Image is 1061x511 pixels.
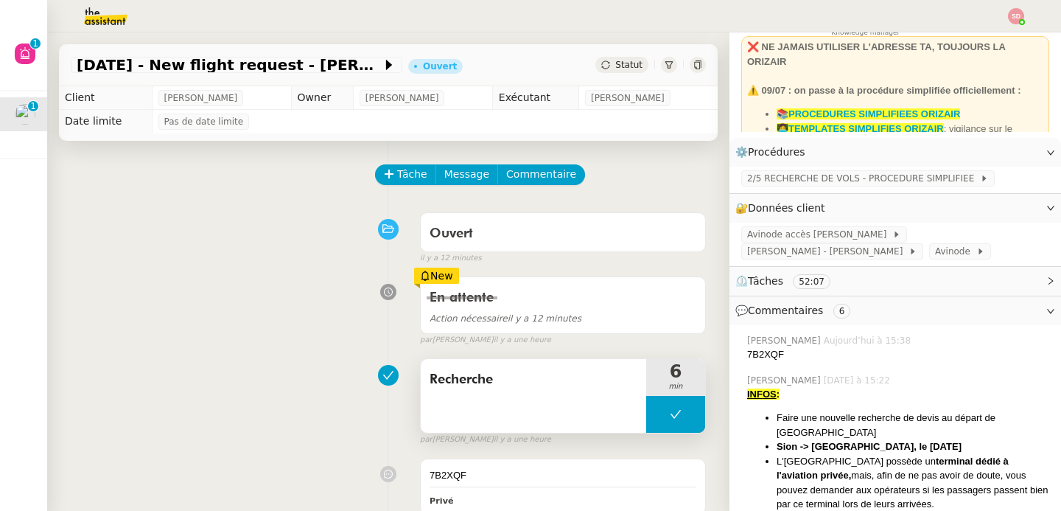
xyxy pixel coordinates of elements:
b: Privé [430,496,453,506]
span: En attente [430,291,494,305]
nz-badge-sup: 1 [30,38,41,49]
a: 📚PROCEDURES SIMPLIFIEES ORIZAIR [777,108,960,119]
div: 7B2XQF [747,347,1049,362]
span: il y a une heure [494,334,551,347]
nz-badge-sup: 1 [28,101,38,111]
strong: terminal dédié à l'aviation privée, [777,456,1009,482]
span: Pas de date limite [164,114,244,129]
button: Tâche [375,164,436,185]
span: par [420,334,433,347]
div: ⏲️Tâches 52:07 [729,267,1061,296]
li: : vigilance sur le dashboard utiliser uniquement les templates avec ✈️Orizair pour éviter les con... [777,122,1043,165]
div: 7B2XQF [430,468,696,483]
span: [PERSON_NAME] [591,91,665,105]
span: [PERSON_NAME] [747,334,824,347]
span: [PERSON_NAME] [164,91,238,105]
p: 1 [30,101,36,114]
strong: ❌ NE JAMAIS UTILISER L'ADRESSE TA, TOUJOURS LA ORIZAIR [747,41,1005,67]
span: Ouvert [430,227,473,240]
span: Statut [615,60,642,70]
u: INFOS [747,389,777,400]
span: 2/5 RECHERCHE DE VOLS - PROCEDURE SIMPLIFIEE [747,171,980,186]
span: Aujourd’hui à 15:38 [824,334,914,347]
small: [PERSON_NAME] [420,334,551,347]
span: 🔐 [735,200,831,217]
span: Tâches [748,275,783,287]
a: 👩‍💻TEMPLATES SIMPLIFIES ORIZAIR [777,123,944,134]
span: il y a une heure [494,434,551,446]
strong: ⚠️ 09/07 : on passe à la procédure simplifiée officiellement : [747,85,1020,96]
li: Faire une nouvelle recherche de devis au départ de [GEOGRAPHIC_DATA] [777,411,1049,439]
span: par [420,434,433,446]
td: Date limite [59,110,152,133]
td: Client [59,86,152,110]
span: Recherche [430,369,637,391]
button: Message [435,164,498,185]
div: 💬Commentaires 6 [729,296,1061,325]
span: 💬 [735,305,856,316]
nz-tag: 6 [833,304,851,319]
nz-tag: 52:07 [793,274,830,289]
span: Avinode accès [PERSON_NAME] [747,227,892,242]
div: 🔐Données client [729,194,1061,223]
span: min [646,380,705,393]
span: [DATE] à 15:22 [824,374,893,387]
span: Avinode [935,244,976,259]
span: Commentaire [506,166,576,183]
strong: : [747,389,780,400]
span: [PERSON_NAME] - [PERSON_NAME] [747,244,908,259]
span: Tâche [397,166,427,183]
span: [PERSON_NAME] [365,91,439,105]
button: Commentaire [497,164,585,185]
span: il y a 12 minutes [430,313,581,324]
p: 1 [32,38,38,52]
span: Action nécessaire [430,313,508,324]
div: Ouvert [423,62,457,71]
span: Données client [748,202,825,214]
img: svg [1008,8,1024,24]
span: Message [444,166,489,183]
span: il y a 12 minutes [420,252,482,265]
span: ⏲️ [735,275,843,287]
span: Commentaires [748,305,823,316]
div: New [414,268,459,284]
td: Exécutant [492,86,578,110]
span: ⚙️ [735,144,812,161]
span: [DATE] - New flight request - [PERSON_NAME] [77,58,382,72]
strong: Sion -> [GEOGRAPHIC_DATA], le [DATE] [777,441,962,452]
td: Owner [291,86,353,110]
small: [PERSON_NAME] [420,434,551,446]
span: [PERSON_NAME] [747,374,824,387]
span: Procédures [748,146,805,158]
img: users%2FC9SBsJ0duuaSgpQFj5LgoEX8n0o2%2Favatar%2Fec9d51b8-9413-4189-adfb-7be4d8c96a3c [15,104,35,125]
span: 6 [646,363,705,380]
div: ⚙️Procédures [729,138,1061,167]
